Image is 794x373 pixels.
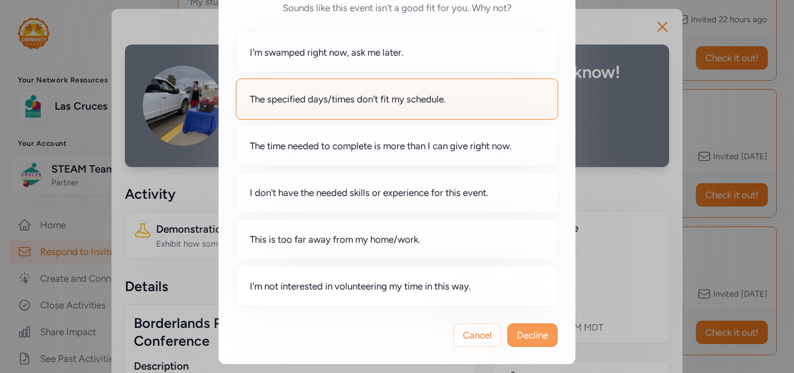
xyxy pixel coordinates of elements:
[463,328,492,342] span: Cancel
[250,186,488,199] span: I don't have the needed skills or experience for this event.
[250,92,446,106] span: The specified days/times don't fit my schedule.
[236,1,558,14] h6: Sounds like this event isn't a good fit for you. Why not?
[517,328,548,342] span: Decline
[507,323,558,347] button: Decline
[250,279,471,293] span: I'm not interested in volunteering my time in this way.
[250,139,512,153] span: The time needed to complete is more than I can give right now.
[250,233,420,246] span: This is too far away from my home/work.
[453,323,501,347] button: Cancel
[250,46,404,59] span: I'm swamped right now, ask me later.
